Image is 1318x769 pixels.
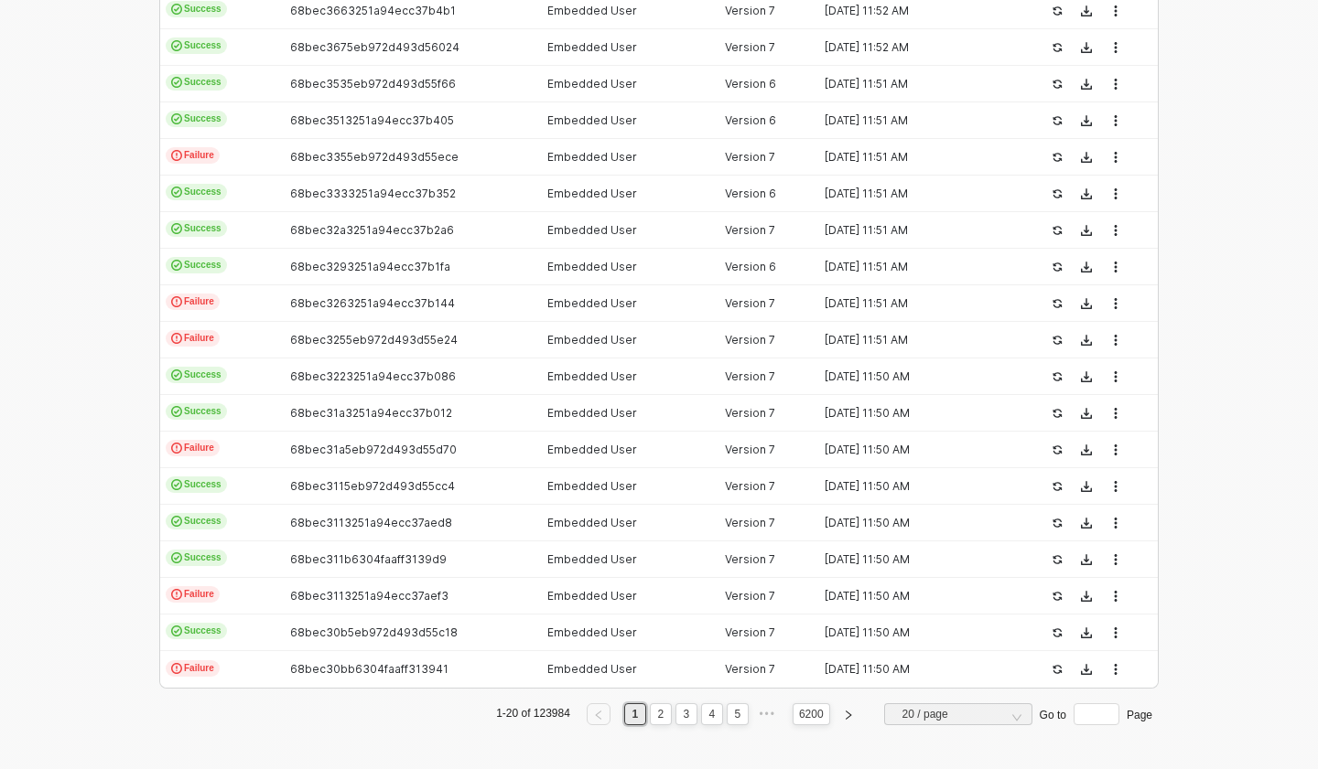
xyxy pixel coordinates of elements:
span: left [593,710,604,721]
span: Embedded User [547,479,637,493]
li: 1 [624,703,646,725]
span: icon-download [1081,79,1092,90]
div: Go to Page [1040,703,1152,725]
span: Success [166,623,227,639]
span: icon-cards [171,77,182,88]
span: Embedded User [547,223,637,237]
span: 68bec31a3251a94ecc37b012 [290,406,452,420]
div: Page Size [884,703,1032,732]
span: Success [166,74,227,91]
li: 4 [701,703,723,725]
span: icon-exclamation [171,443,182,454]
span: Embedded User [547,40,637,54]
span: Success [166,513,227,529]
span: 68bec3255eb972d493d55e24 [290,333,458,347]
span: Embedded User [547,333,637,347]
span: Embedded User [547,552,637,566]
span: icon-cards [171,552,182,563]
div: [DATE] 11:50 AM [816,443,1015,457]
span: Success [166,367,227,383]
span: Success [166,1,227,17]
span: icon-download [1081,481,1092,492]
a: 2 [653,704,670,724]
span: icon-success-page [1052,518,1063,529]
span: icon-exclamation [171,663,182,674]
span: Embedded User [547,625,637,639]
span: icon-cards [171,516,182,527]
a: 1 [627,704,644,724]
span: icon-success-page [1052,554,1063,565]
span: 68bec3333251a94ecc37b352 [290,187,456,200]
button: left [587,703,610,725]
input: Page [1074,703,1119,725]
span: right [843,710,854,721]
span: icon-download [1081,5,1092,16]
span: Embedded User [547,443,637,456]
span: Embedded User [547,4,637,17]
span: icon-cards [171,625,182,636]
span: Version 7 [725,369,775,383]
span: Failure [166,294,220,310]
div: [DATE] 11:51 AM [816,187,1015,201]
span: icon-cards [171,406,182,417]
span: 68bec3293251a94ecc37b1fa [290,260,450,273]
li: 6200 [793,703,830,725]
span: Version 7 [725,552,775,566]
span: icon-download [1081,152,1092,163]
span: Embedded User [547,369,637,383]
span: 68bec3115eb972d493d55cc4 [290,479,455,493]
span: 68bec3355eb972d493d55ece [290,150,459,164]
div: [DATE] 11:51 AM [816,77,1015,91]
span: Embedded User [547,150,637,164]
span: Success [166,476,227,493]
span: icon-exclamation [171,150,182,161]
span: Version 7 [725,443,775,456]
div: [DATE] 11:50 AM [816,369,1015,384]
span: 68bec30bb6304faaff313941 [290,662,448,676]
span: Version 7 [725,406,775,420]
span: 68bec3675eb972d493d56024 [290,40,459,54]
span: Version 7 [725,223,775,237]
span: Version 7 [725,589,775,603]
li: Previous Page [584,703,613,725]
span: Embedded User [547,516,637,529]
span: icon-download [1081,518,1092,529]
span: Failure [166,586,220,603]
span: Version 7 [725,40,775,54]
div: [DATE] 11:50 AM [816,516,1015,530]
div: [DATE] 11:51 AM [816,260,1015,274]
span: icon-cards [171,369,182,380]
span: Failure [166,440,220,456]
span: Embedded User [547,589,637,603]
div: [DATE] 11:51 AM [816,333,1015,347]
span: icon-cards [171,223,182,234]
span: Failure [166,330,220,347]
span: icon-success-page [1052,115,1063,126]
span: Success [166,403,227,420]
span: icon-download [1081,444,1092,455]
span: 68bec32a3251a94ecc37b2a6 [290,223,454,237]
span: Embedded User [547,187,637,200]
span: icon-success-page [1052,262,1063,272]
input: Page Size [895,704,1021,724]
a: 6200 [794,704,829,724]
span: icon-cards [171,479,182,490]
span: icon-success-page [1052,42,1063,53]
li: 1-20 of 123984 [493,703,573,725]
span: icon-download [1081,554,1092,565]
span: Success [166,37,227,54]
li: 2 [650,703,672,725]
span: icon-cards [171,187,182,198]
span: 68bec30b5eb972d493d55c18 [290,625,458,639]
span: icon-success-page [1052,188,1063,199]
div: [DATE] 11:50 AM [816,406,1015,421]
span: icon-download [1081,371,1092,382]
div: [DATE] 11:50 AM [816,552,1015,567]
span: icon-success-page [1052,481,1063,492]
span: Version 7 [725,296,775,310]
span: Version 7 [725,333,775,347]
span: Embedded User [547,662,637,676]
span: 68bec3263251a94ecc37b144 [290,296,455,310]
div: [DATE] 11:52 AM [816,4,1015,18]
span: icon-download [1081,298,1092,309]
